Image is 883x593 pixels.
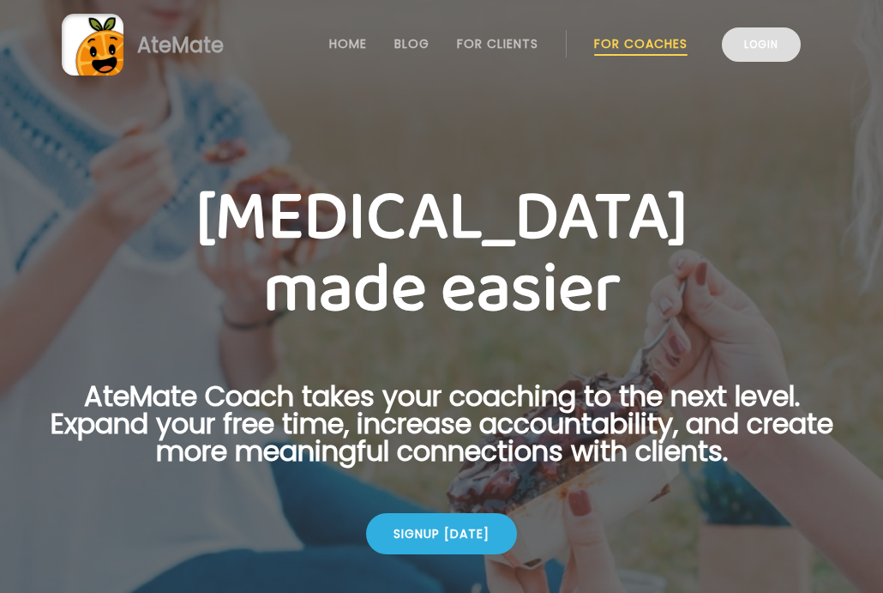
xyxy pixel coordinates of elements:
a: AteMate [62,14,821,76]
a: Login [722,27,801,62]
div: AteMate [123,30,224,60]
h1: [MEDICAL_DATA] made easier [23,182,860,326]
a: For Clients [457,37,538,51]
p: AteMate Coach takes your coaching to the next level. Expand your free time, increase accountabili... [23,383,860,486]
a: Blog [394,37,429,51]
div: Signup [DATE] [366,513,517,554]
a: Home [329,37,367,51]
a: For Coaches [594,37,688,51]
